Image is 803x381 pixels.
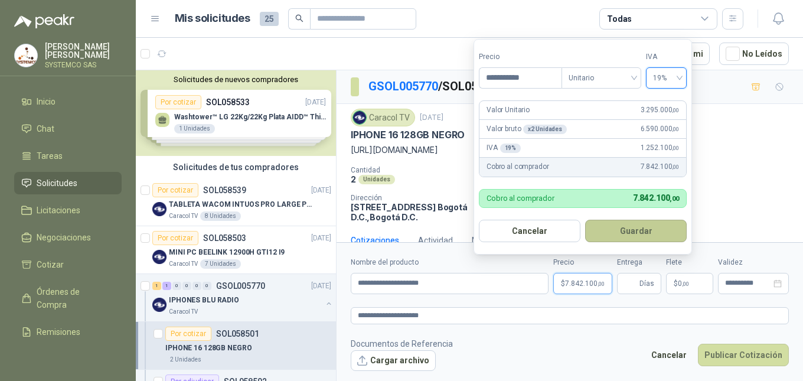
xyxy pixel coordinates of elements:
[14,14,74,28] img: Logo peakr
[14,253,122,276] a: Cotizar
[14,172,122,194] a: Solicitudes
[487,161,549,172] p: Cobro al comprador
[152,279,334,317] a: 1 1 0 0 0 0 GSOL005770[DATE] Company LogoIPHONES BLU RADIOCaracol TV
[553,273,612,294] p: $7.842.100,00
[136,226,336,274] a: Por cotizarSOL058503[DATE] Company LogoMINI PC BEELINK 12900H GTI12 I9Caracol TV7 Unidades
[487,123,567,135] p: Valor bruto
[14,348,122,370] a: Configuración
[598,281,605,287] span: ,00
[633,193,679,203] span: 7.842.100
[646,51,687,63] label: IVA
[260,12,279,26] span: 25
[645,344,693,366] button: Cancelar
[311,281,331,292] p: [DATE]
[672,145,679,151] span: ,00
[169,259,198,269] p: Caracol TV
[172,282,181,290] div: 0
[152,282,161,290] div: 1
[216,330,259,338] p: SOL058501
[351,337,453,350] p: Documentos de Referencia
[358,175,395,184] div: Unidades
[351,109,415,126] div: Caracol TV
[666,273,713,294] p: $ 0,00
[487,142,521,154] p: IVA
[641,123,679,135] span: 6.590.000
[670,195,679,203] span: ,00
[351,129,465,141] p: IPHONE 16 128GB NEGRO
[14,226,122,249] a: Negociaciones
[295,14,303,22] span: search
[672,126,679,132] span: ,00
[169,295,239,306] p: IPHONES BLU RADIO
[200,211,241,221] div: 8 Unidades
[37,177,77,190] span: Solicitudes
[152,202,167,216] img: Company Logo
[37,285,110,311] span: Órdenes de Compra
[351,166,504,174] p: Cantidad
[192,282,201,290] div: 0
[169,247,285,258] p: MINI PC BEELINK 12900H GTI12 I9
[162,282,171,290] div: 1
[351,174,356,184] p: 2
[472,234,508,247] div: Mensajes
[617,257,661,268] label: Entrega
[165,355,206,364] div: 2 Unidades
[678,280,689,287] span: 0
[203,186,246,194] p: SOL058539
[672,107,679,113] span: ,00
[351,350,436,372] button: Cargar archivo
[641,142,679,154] span: 1.252.100
[569,69,634,87] span: Unitario
[152,298,167,312] img: Company Logo
[136,70,336,156] div: Solicitudes de nuevos compradoresPor cotizarSOL058533[DATE] Washtower™ LG 22Kg/22Kg Plata AIDD™ T...
[141,75,331,84] button: Solicitudes de nuevos compradores
[672,164,679,170] span: ,00
[14,118,122,140] a: Chat
[152,250,167,264] img: Company Logo
[169,307,198,317] p: Caracol TV
[14,90,122,113] a: Inicio
[216,282,265,290] p: GSOL005770
[152,183,198,197] div: Por cotizar
[175,10,250,27] h1: Mis solicitudes
[641,161,679,172] span: 7.842.100
[14,281,122,316] a: Órdenes de Compra
[553,257,612,268] label: Precio
[37,122,54,135] span: Chat
[37,231,91,244] span: Negociaciones
[37,325,80,338] span: Remisiones
[353,111,366,124] img: Company Logo
[200,259,241,269] div: 7 Unidades
[311,185,331,196] p: [DATE]
[203,234,246,242] p: SOL058503
[500,144,521,153] div: 19 %
[523,125,567,134] div: x 2 Unidades
[351,144,789,157] p: [URL][DOMAIN_NAME]
[14,145,122,167] a: Tareas
[136,156,336,178] div: Solicitudes de tus compradores
[165,343,252,354] p: IPHONE 16 128GB NEGRO
[351,234,399,247] div: Cotizaciones
[165,327,211,341] div: Por cotizar
[418,234,453,247] div: Actividad
[487,194,554,202] p: Cobro al comprador
[682,281,689,287] span: ,00
[351,194,479,202] p: Dirección
[487,105,530,116] p: Valor Unitario
[674,280,678,287] span: $
[136,322,336,370] a: Por cotizarSOL058501IPHONE 16 128GB NEGRO2 Unidades
[351,202,479,222] p: [STREET_ADDRESS] Bogotá D.C. , Bogotá D.C.
[182,282,191,290] div: 0
[641,105,679,116] span: 3.295.000
[14,321,122,343] a: Remisiones
[479,51,562,63] label: Precio
[698,344,789,366] button: Publicar Cotización
[45,43,122,59] p: [PERSON_NAME] [PERSON_NAME]
[653,69,680,87] span: 19%
[311,233,331,244] p: [DATE]
[585,220,687,242] button: Guardar
[169,199,316,210] p: TABLETA WACOM INTUOS PRO LARGE PTK870K0A
[351,257,549,268] label: Nombre del producto
[37,95,56,108] span: Inicio
[45,61,122,69] p: SYSTEMCO SAS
